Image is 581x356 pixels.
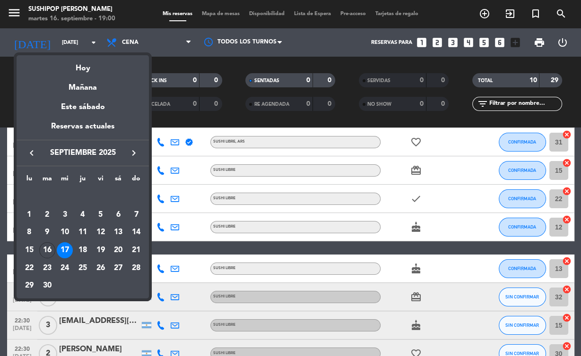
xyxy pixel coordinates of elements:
th: jueves [74,173,92,188]
div: 11 [75,224,91,240]
div: Hoy [17,55,149,75]
div: 29 [21,278,37,294]
td: 20 de septiembre de 2025 [110,241,128,259]
div: 20 [110,242,126,258]
div: Reservas actuales [17,120,149,140]
div: 30 [39,278,55,294]
td: 7 de septiembre de 2025 [127,206,145,224]
th: martes [38,173,56,188]
div: 19 [93,242,109,258]
div: 8 [21,224,37,240]
div: 15 [21,242,37,258]
div: 18 [75,242,91,258]
td: 2 de septiembre de 2025 [38,206,56,224]
div: 1 [21,207,37,223]
div: 2 [39,207,55,223]
button: keyboard_arrow_right [125,147,142,159]
div: 26 [93,260,109,276]
div: 16 [39,242,55,258]
div: 10 [57,224,73,240]
div: 22 [21,260,37,276]
div: 14 [128,224,144,240]
td: 5 de septiembre de 2025 [92,206,110,224]
div: 17 [57,242,73,258]
div: 3 [57,207,73,223]
td: 8 de septiembre de 2025 [20,223,38,241]
i: keyboard_arrow_left [26,147,37,159]
td: 24 de septiembre de 2025 [56,259,74,277]
th: viernes [92,173,110,188]
div: 12 [93,224,109,240]
td: 1 de septiembre de 2025 [20,206,38,224]
div: 23 [39,260,55,276]
div: 28 [128,260,144,276]
td: 15 de septiembre de 2025 [20,241,38,259]
td: 3 de septiembre de 2025 [56,206,74,224]
div: 25 [75,260,91,276]
th: sábado [110,173,128,188]
td: 17 de septiembre de 2025 [56,241,74,259]
div: 27 [110,260,126,276]
button: keyboard_arrow_left [23,147,40,159]
td: 16 de septiembre de 2025 [38,241,56,259]
td: 14 de septiembre de 2025 [127,223,145,241]
td: 29 de septiembre de 2025 [20,277,38,295]
div: Este sábado [17,94,149,120]
th: domingo [127,173,145,188]
div: 4 [75,207,91,223]
td: 6 de septiembre de 2025 [110,206,128,224]
td: 18 de septiembre de 2025 [74,241,92,259]
td: 4 de septiembre de 2025 [74,206,92,224]
td: 28 de septiembre de 2025 [127,259,145,277]
div: 7 [128,207,144,223]
div: Mañana [17,75,149,94]
td: 13 de septiembre de 2025 [110,223,128,241]
div: 5 [93,207,109,223]
div: 9 [39,224,55,240]
div: 13 [110,224,126,240]
span: septiembre 2025 [40,147,125,159]
td: 25 de septiembre de 2025 [74,259,92,277]
td: 10 de septiembre de 2025 [56,223,74,241]
td: 30 de septiembre de 2025 [38,277,56,295]
td: 12 de septiembre de 2025 [92,223,110,241]
td: 26 de septiembre de 2025 [92,259,110,277]
i: keyboard_arrow_right [128,147,139,159]
div: 21 [128,242,144,258]
th: lunes [20,173,38,188]
div: 24 [57,260,73,276]
td: 22 de septiembre de 2025 [20,259,38,277]
div: 6 [110,207,126,223]
td: 27 de septiembre de 2025 [110,259,128,277]
td: 19 de septiembre de 2025 [92,241,110,259]
td: 9 de septiembre de 2025 [38,223,56,241]
td: 21 de septiembre de 2025 [127,241,145,259]
td: 23 de septiembre de 2025 [38,259,56,277]
td: 11 de septiembre de 2025 [74,223,92,241]
th: miércoles [56,173,74,188]
td: SEP. [20,188,145,206]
